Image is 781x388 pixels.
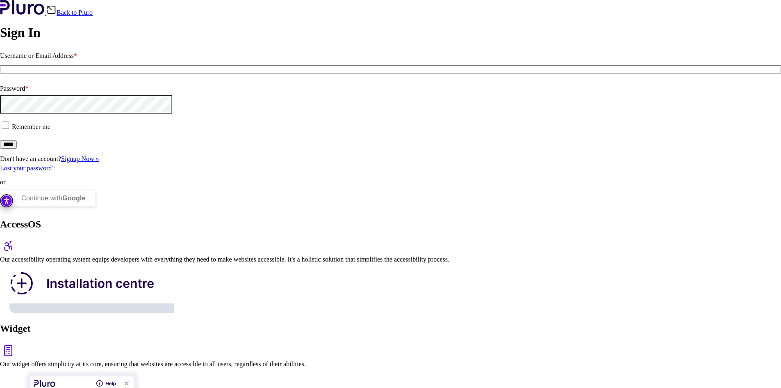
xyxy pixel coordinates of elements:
a: Back to Pluro [46,9,93,16]
input: Remember me [2,122,9,129]
div: Continue with [21,190,86,207]
b: Google [62,195,86,202]
a: Signup Now » [61,155,99,162]
img: Back icon [46,5,57,15]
